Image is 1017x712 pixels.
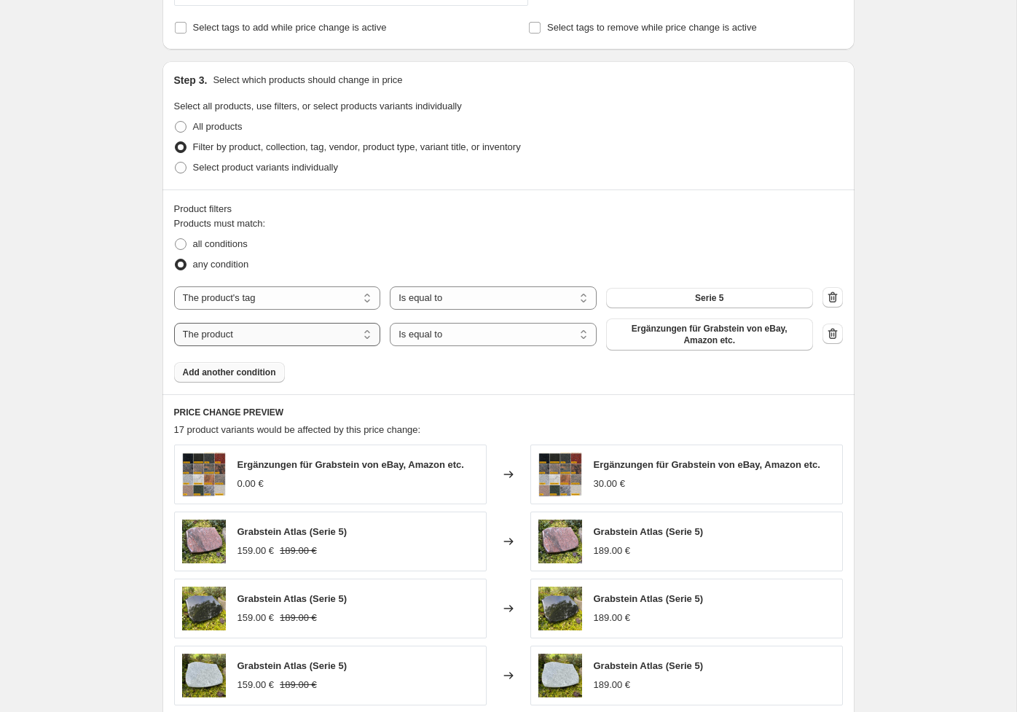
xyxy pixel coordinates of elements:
div: 189.00 € [594,678,631,692]
p: Select which products should change in price [213,73,402,87]
span: Select product variants individually [193,162,338,173]
span: Ergänzungen für Grabstein von eBay, Amazon etc. [237,459,464,470]
img: Grabstein-Atlas-SuperBlack-432920_80x.jpg [182,587,226,630]
div: 159.00 € [237,678,275,692]
div: 189.00 € [594,611,631,625]
span: Products must match: [174,218,266,229]
span: all conditions [193,238,248,249]
span: 17 product variants would be affected by this price change: [174,424,421,435]
span: Add another condition [183,367,276,378]
div: 30.00 € [594,477,625,491]
img: Grabstein-Atlas-ViscountWhite-887819_80x.jpg [182,654,226,697]
strike: 189.00 € [280,611,317,625]
img: Uebersicht-Farben-144554_80x.jpg [538,453,582,496]
div: Product filters [174,202,843,216]
img: Grabstein-Atlas-Multicolor-Red-998943_80x.jpg [182,520,226,563]
span: Grabstein Atlas (Serie 5) [594,660,704,671]
img: Grabstein-Atlas-Multicolor-Red-998943_80x.jpg [538,520,582,563]
img: Uebersicht-Farben-144554_80x.jpg [182,453,226,496]
span: Select tags to add while price change is active [193,22,387,33]
button: Serie 5 [606,288,813,308]
span: Select tags to remove while price change is active [547,22,757,33]
span: Serie 5 [695,292,723,304]
span: Ergänzungen für Grabstein von eBay, Amazon etc. [594,459,820,470]
span: any condition [193,259,249,270]
button: Ergänzungen für Grabstein von eBay, Amazon etc. [606,318,813,351]
span: Grabstein Atlas (Serie 5) [237,526,347,537]
div: 159.00 € [237,611,275,625]
div: 189.00 € [594,544,631,558]
span: Grabstein Atlas (Serie 5) [237,660,347,671]
strike: 189.00 € [280,678,317,692]
span: All products [193,121,243,132]
img: Grabstein-Atlas-SuperBlack-432920_80x.jpg [538,587,582,630]
strike: 189.00 € [280,544,317,558]
h6: PRICE CHANGE PREVIEW [174,407,843,418]
span: Grabstein Atlas (Serie 5) [594,593,704,604]
div: 159.00 € [237,544,275,558]
span: Filter by product, collection, tag, vendor, product type, variant title, or inventory [193,141,521,152]
div: 0.00 € [237,477,264,491]
img: Grabstein-Atlas-ViscountWhite-887819_80x.jpg [538,654,582,697]
button: Add another condition [174,362,285,383]
span: Grabstein Atlas (Serie 5) [594,526,704,537]
span: Select all products, use filters, or select products variants individually [174,101,462,112]
span: Ergänzungen für Grabstein von eBay, Amazon etc. [615,323,804,346]
span: Grabstein Atlas (Serie 5) [237,593,347,604]
h2: Step 3. [174,73,208,87]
